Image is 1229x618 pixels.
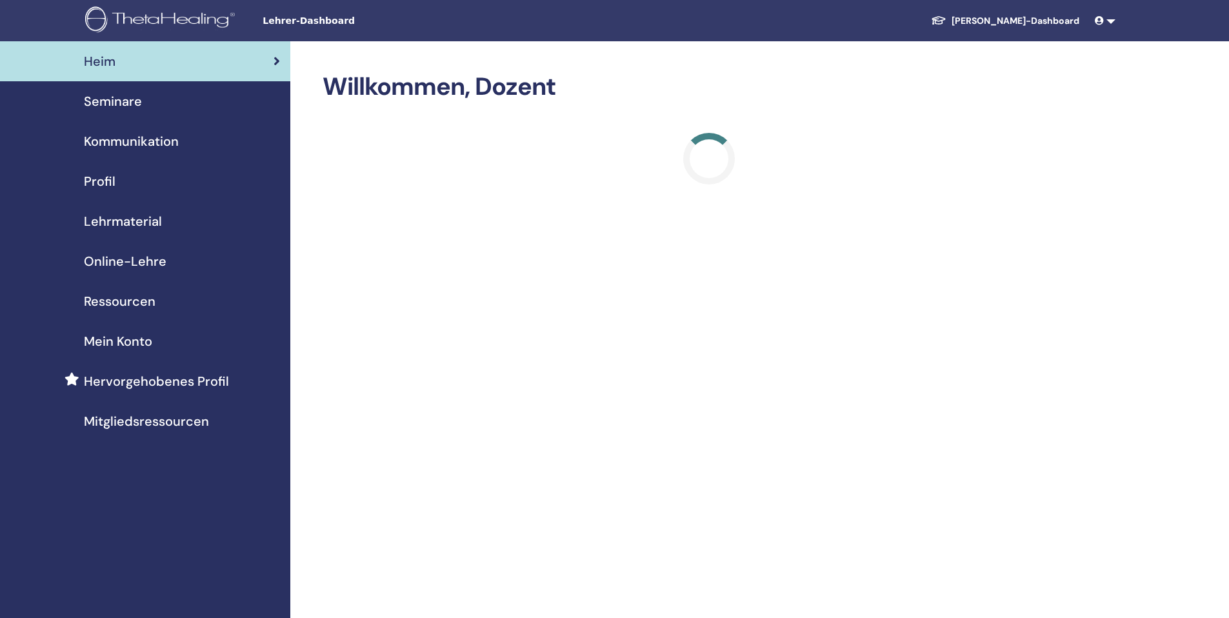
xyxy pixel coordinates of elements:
h2: Willkommen, Dozent [323,72,1096,102]
span: Ressourcen [84,292,155,311]
img: graduation-cap-white.svg [931,15,946,26]
span: Hervorgehobenes Profil [84,372,229,391]
span: Mitgliedsressourcen [84,412,209,431]
a: [PERSON_NAME]-Dashboard [921,9,1090,33]
img: logo.png [85,6,239,35]
span: Lehrmaterial [84,212,162,231]
span: Profil [84,172,115,191]
span: Heim [84,52,115,71]
span: Kommunikation [84,132,179,151]
span: Online-Lehre [84,252,166,271]
span: Lehrer-Dashboard [263,14,456,28]
span: Seminare [84,92,142,111]
span: Mein Konto [84,332,152,351]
